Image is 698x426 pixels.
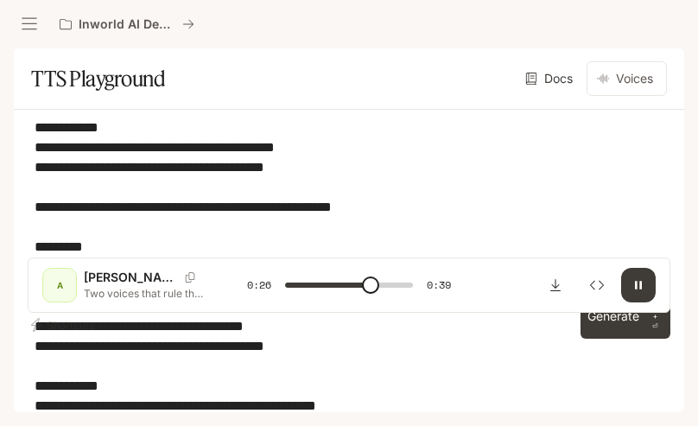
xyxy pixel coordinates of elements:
button: Download audio [538,268,573,302]
button: All workspaces [52,7,202,41]
div: A [46,271,73,299]
p: Inworld AI Demos [79,17,175,32]
button: Shortcuts [28,311,101,339]
p: ⏎ [646,301,663,332]
button: Voices [587,61,667,96]
button: Copy Voice ID [178,272,202,283]
a: Docs [522,61,580,96]
h1: TTS Playground [31,61,165,96]
span: 0:39 [427,277,451,294]
p: Two voices that rule the night. [PERSON_NAME] shadows… [PERSON_NAME] firelight. Who owns your sou... [84,286,206,301]
button: GenerateCTRL +⏎ [581,294,670,339]
span: 0:26 [247,277,271,294]
button: Inspect [580,268,614,302]
p: [PERSON_NAME] [84,269,178,286]
button: open drawer [14,9,45,40]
